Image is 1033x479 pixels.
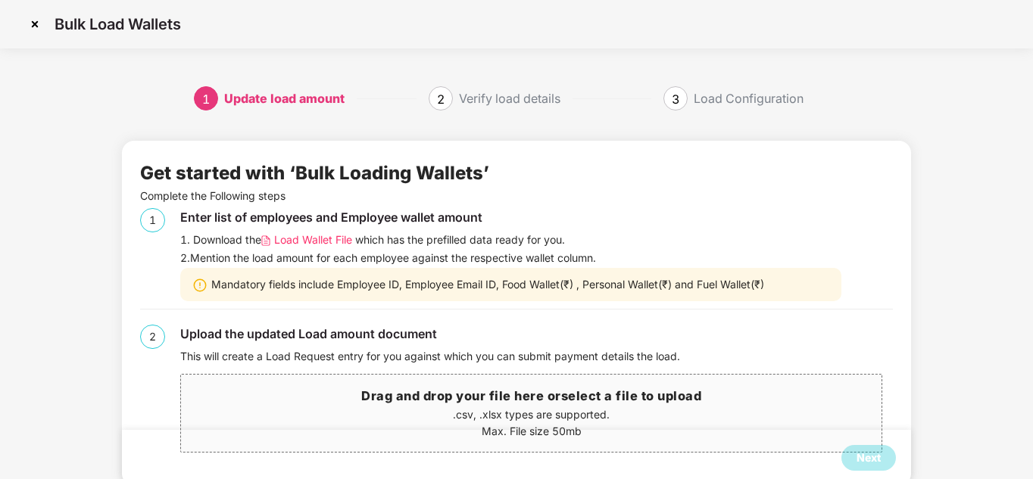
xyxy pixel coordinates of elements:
[180,325,893,344] div: Upload the updated Load amount document
[181,375,882,452] span: Drag and drop your file here orselect a file to upload.csv, .xlsx types are supported.Max. File s...
[437,92,445,107] span: 2
[561,388,702,403] span: select a file to upload
[180,250,893,266] div: 2. Mention the load amount for each employee against the respective wallet column.
[224,86,345,110] div: Update load amount
[181,387,882,406] h3: Drag and drop your file here or
[180,348,893,365] div: This will create a Load Request entry for you against which you can submit payment details the load.
[192,278,208,293] img: svg+xml;base64,PHN2ZyBpZD0iV2FybmluZ18tXzIweDIwIiBkYXRhLW5hbWU9Ildhcm5pbmcgLSAyMHgyMCIgeG1sbnM9Im...
[55,15,181,33] p: Bulk Load Wallets
[274,232,352,248] span: Load Wallet File
[180,268,841,301] div: Mandatory fields include Employee ID, Employee Email ID, Food Wallet(₹) , Personal Wallet(₹) and ...
[140,159,489,188] div: Get started with ‘Bulk Loading Wallets’
[23,12,47,36] img: svg+xml;base64,PHN2ZyBpZD0iQ3Jvc3MtMzJ4MzIiIHhtbG5zPSJodHRwOi8vd3d3LnczLm9yZy8yMDAwL3N2ZyIgd2lkdG...
[140,188,893,204] p: Complete the Following steps
[694,86,804,110] div: Load Configuration
[672,92,679,107] span: 3
[459,86,560,110] div: Verify load details
[140,325,165,349] div: 2
[140,208,165,232] div: 1
[857,449,881,466] div: Next
[202,92,210,107] span: 1
[181,406,882,423] p: .csv, .xlsx types are supported.
[180,208,893,227] div: Enter list of employees and Employee wallet amount
[180,232,893,248] div: 1. Download the which has the prefilled data ready for you.
[181,423,882,440] p: Max. File size 50mb
[261,235,270,247] img: svg+xml;base64,PHN2ZyB4bWxucz0iaHR0cDovL3d3dy53My5vcmcvMjAwMC9zdmciIHdpZHRoPSIxMi4wNTMiIGhlaWdodD...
